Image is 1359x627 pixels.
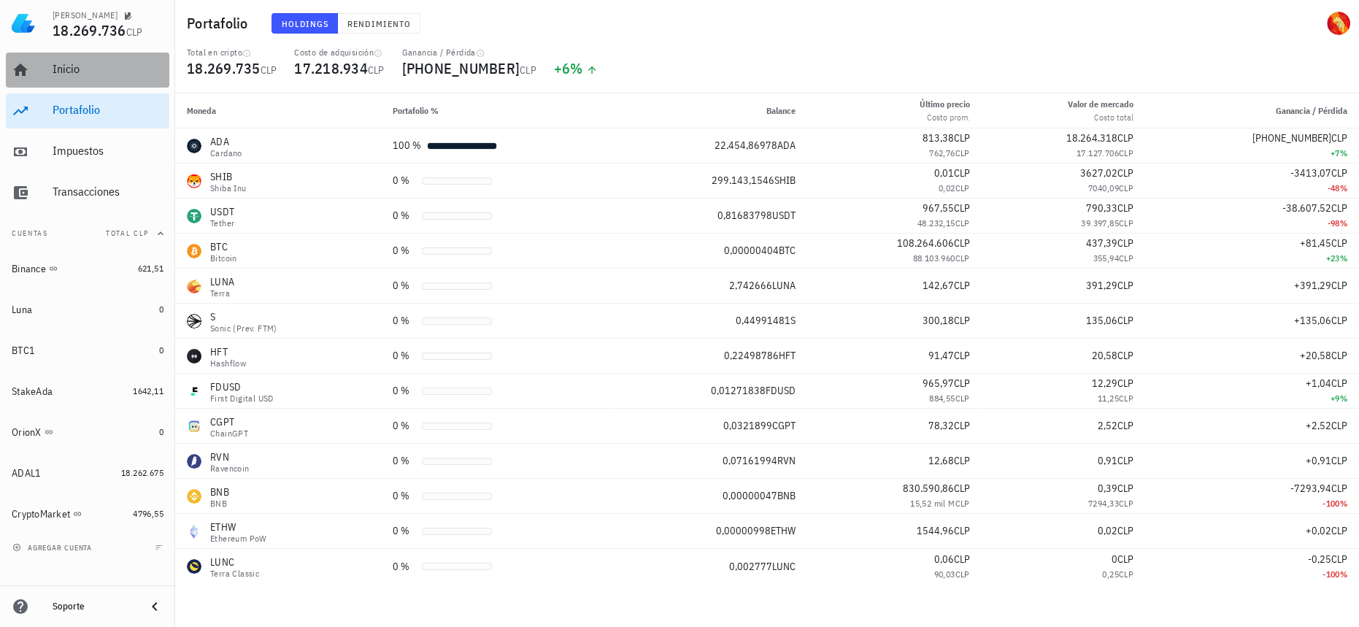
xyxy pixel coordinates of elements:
span: 11,25 [1098,393,1119,404]
span: -3413,07 [1290,166,1331,180]
div: 0 % [393,453,416,469]
span: 0,01 [934,166,954,180]
a: Binance 621,51 [6,251,169,286]
span: 967,55 [923,201,954,215]
span: +135,06 [1294,314,1331,327]
span: 830.590,86 [903,482,954,495]
span: 12,68 [928,454,954,467]
div: 0 % [393,243,416,258]
div: BTC1 [12,345,35,357]
span: 18.269.735 [187,58,261,78]
span: 0 [159,304,163,315]
div: ADA [210,134,242,149]
div: LUNA [210,274,234,289]
button: Holdings [272,13,339,34]
div: BNB [210,485,229,499]
span: CLP [1117,279,1133,292]
div: Ganancia / Pérdida [402,47,536,58]
div: Sonic (prev. FTM) [210,324,277,333]
div: Bitcoin [210,254,237,263]
span: 3627,02 [1080,166,1117,180]
span: CLP [1331,349,1347,362]
div: FDUSD-icon [187,384,201,399]
th: Portafolio %: Sin ordenar. Pulse para ordenar de forma ascendente. [381,93,612,128]
span: CLP [1119,498,1133,509]
a: Luna 0 [6,292,169,327]
span: +391,29 [1294,279,1331,292]
span: 0,02 [939,182,955,193]
span: +81,45 [1300,236,1331,250]
div: BNB [210,499,229,508]
span: CLP [1119,218,1133,228]
span: CLP [261,64,277,77]
div: ADAL1 [12,467,41,480]
div: Valor de mercado [1068,98,1133,111]
span: CLP [955,253,970,264]
div: Inicio [53,62,163,76]
div: Tether [210,219,234,228]
span: CLP [954,524,970,537]
th: Moneda [175,93,381,128]
div: -48 [1157,181,1347,196]
div: Soporte [53,601,134,612]
span: BNB [777,489,796,502]
span: +20,58 [1300,349,1331,362]
div: FDUSD [210,380,274,394]
span: CLP [1331,166,1347,180]
span: CLP [1331,314,1347,327]
span: 0,91 [1098,454,1117,467]
span: CLP [1117,524,1133,537]
span: S [790,314,796,327]
span: 0,00000047 [723,489,777,502]
img: LedgiFi [12,12,35,35]
span: CLP [1119,147,1133,158]
div: 100 % [393,138,421,153]
div: +9 [1157,391,1347,406]
div: Binance [12,263,46,275]
span: CLP [520,64,536,77]
a: ADAL1 18.262.675 [6,455,169,491]
span: 0,07161994 [723,454,777,467]
span: CLP [1331,236,1347,250]
div: BNB-icon [187,489,201,504]
span: 0,01271838 [711,384,766,397]
div: CryptoMarket [12,508,70,520]
span: [PHONE_NUMBER] [402,58,520,78]
span: Portafolio % [393,105,439,116]
span: 0,81683798 [717,209,772,222]
div: OrionX [12,426,42,439]
span: -38.607,52 [1282,201,1331,215]
span: LUNC [772,560,796,573]
span: % [1340,182,1347,193]
div: 0 % [393,278,416,293]
span: % [1340,569,1347,580]
span: 0,00000998 [716,524,771,537]
div: HFT-icon [187,349,201,363]
span: 0,44991481 [736,314,790,327]
span: 0,002777 [729,560,772,573]
span: CLP [1117,419,1133,432]
div: ChainGPT [210,429,248,438]
span: 0,39 [1098,482,1117,495]
div: 0 % [393,348,416,363]
span: HFT [779,349,796,362]
div: CGPT [210,415,248,429]
button: Rendimiento [338,13,420,34]
div: Portafolio [53,103,163,117]
a: Inicio [6,53,169,88]
div: LUNC-icon [187,559,201,574]
span: RVN [777,454,796,467]
h1: Portafolio [187,12,254,35]
div: LUNC [210,555,259,569]
span: 142,67 [923,279,954,292]
a: BTC1 0 [6,333,169,368]
div: 0 % [393,313,416,328]
span: ETHW [771,524,796,537]
span: 4796,55 [133,508,163,519]
div: Ethereum PoW [210,534,267,543]
span: 0,02 [1098,524,1117,537]
span: 108.264.606 [897,236,954,250]
span: 48.232,15 [917,218,955,228]
span: CGPT [772,419,796,432]
span: Holdings [281,18,329,29]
